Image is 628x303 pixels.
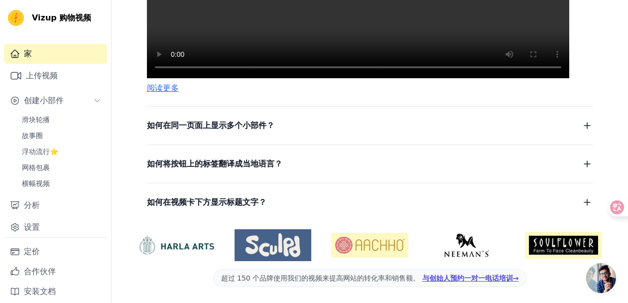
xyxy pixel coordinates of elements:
[147,157,593,171] button: 如何将按钮上的标签翻译成当地语言？
[24,200,40,210] font: 分析
[4,66,107,86] a: 上传视频
[4,91,107,111] button: 创建小部件
[147,195,593,209] button: 如何在视频卡下方显示标题文字？
[137,235,215,256] img: 哈拉艺术
[147,121,274,130] font: 如何在同一页面上显示多个小部件？
[16,113,107,127] a: 滑块轮播
[22,132,43,140] font: 故事圈
[235,233,312,257] img: Sculpd US
[4,262,107,282] a: 合作伙伴
[16,176,107,190] a: 横幅视频
[4,44,107,64] a: 家
[26,71,58,80] font: 上传视频
[16,160,107,174] a: 网格包裹
[22,148,58,155] font: 浮动流行⭐
[586,263,616,293] div: 开放式聊天
[24,247,40,256] font: 定价
[4,195,107,215] a: 分析
[4,282,107,302] a: 安装文档
[4,242,107,262] a: 定价
[16,129,107,143] a: 故事圈
[525,232,602,259] img: 灵魂花
[147,119,593,133] button: 如何在同一页面上显示多个小部件？
[24,222,40,232] font: 设置
[331,233,408,258] img: 阿霍
[32,13,91,22] font: Vizup 购物视频
[22,116,50,124] font: 滑块轮播
[22,179,50,187] font: 横幅视频
[4,217,107,237] a: 设置
[24,287,56,296] font: 安装文档
[147,83,179,93] a: 阅读更多
[24,49,32,58] font: 家
[147,159,282,168] font: 如何将按钮上的标签翻译成当地语言？
[428,233,505,257] img: 尼曼
[24,267,56,276] font: 合作伙伴
[422,274,519,282] a: 与创始人预约一对一电话培训
[24,96,64,105] font: 创建小部件
[147,197,266,207] font: 如何在视频卡下方显示标题文字？
[16,145,107,158] a: 浮动流行⭐
[8,10,24,26] img: Vizup
[22,163,50,171] font: 网格包裹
